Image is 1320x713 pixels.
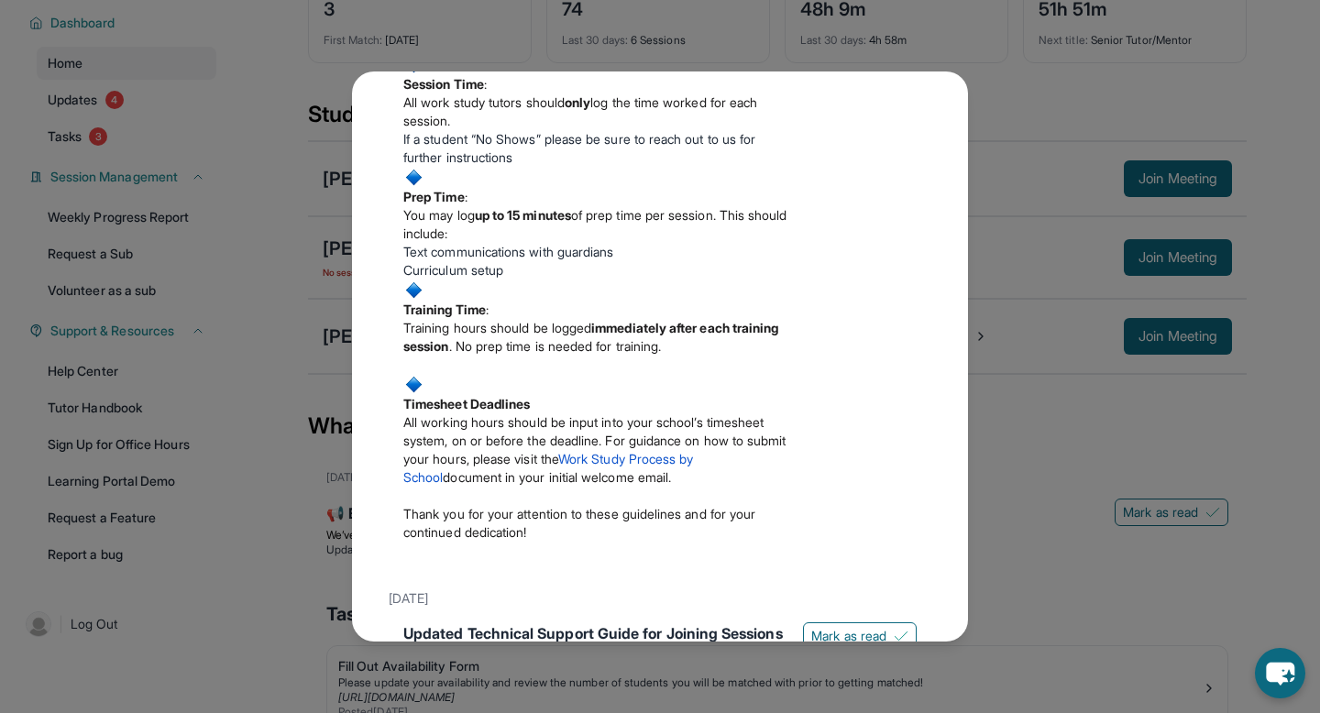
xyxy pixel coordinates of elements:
strong: only [565,94,590,110]
div: Updated Technical Support Guide for Joining Sessions - Click to View! [403,622,788,666]
img: :small_blue_diamond: [403,167,424,188]
span: : [486,302,489,317]
img: Mark as read [894,629,908,643]
img: :small_blue_diamond: [403,374,424,395]
strong: Session Time [403,76,484,92]
span: : [465,189,467,204]
img: :small_blue_diamond: [403,280,424,301]
span: All working hours should be input into your school’s timesheet system, on or before the deadline.... [403,414,786,466]
strong: Prep Time [403,189,465,204]
span: Mark as read [811,627,886,645]
strong: up to 15 minutes [475,207,571,223]
button: Mark as read [803,622,917,650]
span: Curriculum setup [403,262,503,278]
span: Thank you for your attention to these guidelines and for your continued dedication! [403,506,755,540]
span: Text communications with guardians [403,244,613,259]
span: Training hours should be logged [403,320,591,335]
span: You may log [403,207,475,223]
span: . No prep time is needed for training. [449,338,662,354]
strong: immediately after each training session [403,320,778,354]
button: chat-button [1255,648,1305,698]
strong: Training Time [403,302,486,317]
span: : [484,76,487,92]
span: All work study tutors should [403,94,565,110]
span: of prep time per session. This should include: [403,207,787,241]
span: document in your initial welcome email. [443,469,671,485]
div: [DATE] [389,582,931,615]
strong: Timesheet Deadlines [403,396,530,411]
span: If a student “No Shows” please be sure to reach out to us for further instructions [403,131,755,165]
